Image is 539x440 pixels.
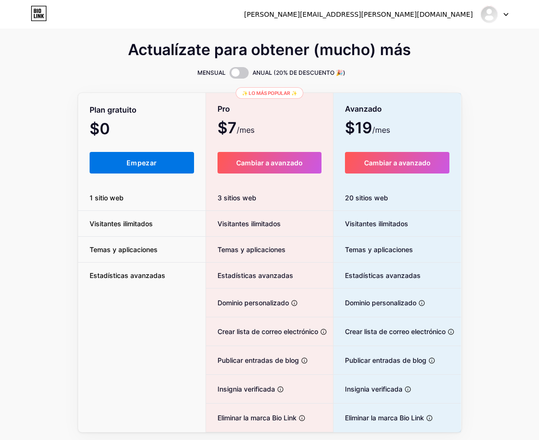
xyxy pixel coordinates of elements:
[218,271,293,279] font: Estadísticas avanzadas
[218,414,297,422] font: Eliminar la marca Bio Link
[218,194,256,202] font: 3 sitios web
[237,125,254,135] font: /mes
[218,356,299,364] font: Publicar entradas de blog
[90,105,137,115] font: Plan gratuito
[345,299,416,307] font: Dominio personalizado
[218,299,289,307] font: Dominio personalizado
[90,220,153,228] font: Visitantes ilimitados
[218,104,230,114] font: Pro
[126,159,157,167] font: Empezar
[218,245,286,254] font: Temas y aplicaciones
[90,271,165,279] font: Estadísticas avanzadas
[345,220,408,228] font: Visitantes ilimitados
[345,245,413,254] font: Temas y aplicaciones
[345,271,421,279] font: Estadísticas avanzadas
[128,40,411,59] font: Actualízate para obtener (mucho) más
[218,385,275,393] font: Insignia verificada
[244,11,473,18] font: [PERSON_NAME][EMAIL_ADDRESS][PERSON_NAME][DOMAIN_NAME]
[90,245,158,254] font: Temas y aplicaciones
[345,327,446,336] font: Crear lista de correo electrónico
[218,327,318,336] font: Crear lista de correo electrónico
[252,69,345,76] font: ANUAL (20% DE DESCUENTO 🎉)
[345,414,424,422] font: Eliminar la marca Bio Link
[90,119,110,138] font: $0
[236,159,303,167] font: Cambiar a avanzado
[345,356,426,364] font: Publicar entradas de blog
[218,118,237,137] font: $7
[90,194,124,202] font: 1 sitio web
[364,159,431,167] font: Cambiar a avanzado
[345,104,382,114] font: Avanzado
[90,152,195,174] button: Empezar
[372,125,390,135] font: /mes
[218,152,321,174] button: Cambiar a avanzado
[480,5,498,23] img: marilusita
[345,385,402,393] font: Insignia verificada
[345,118,372,137] font: $19
[197,69,226,76] font: MENSUAL
[345,152,450,174] button: Cambiar a avanzado
[218,220,281,228] font: Visitantes ilimitados
[242,90,297,96] font: ✨ Lo más popular ✨
[345,194,388,202] font: 20 sitios web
